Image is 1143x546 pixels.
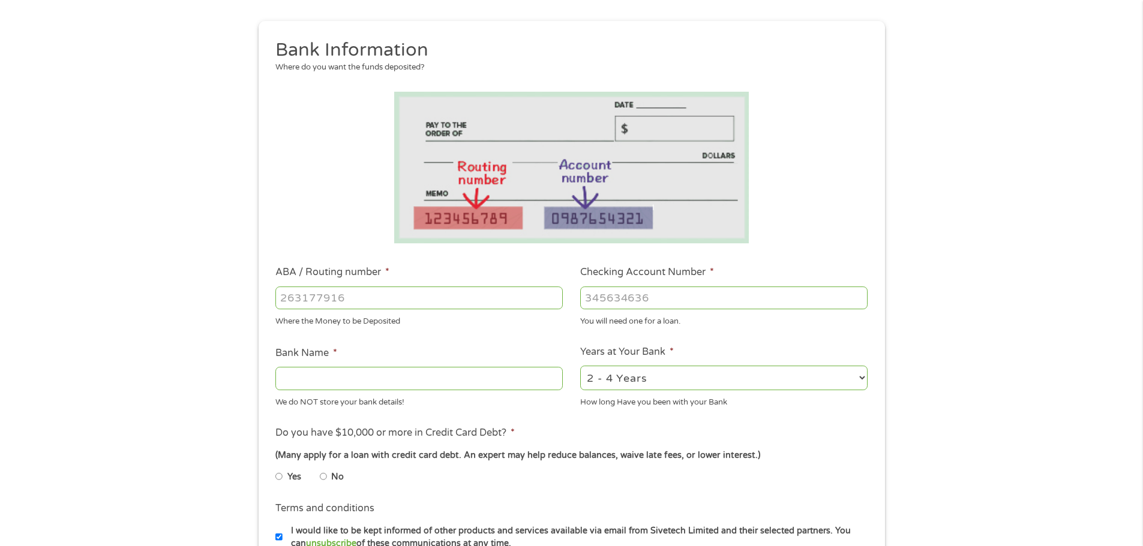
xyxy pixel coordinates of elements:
[275,449,867,462] div: (Many apply for a loan with credit card debt. An expert may help reduce balances, waive late fees...
[580,266,714,279] label: Checking Account Number
[580,392,868,408] div: How long Have you been with your Bank
[275,312,563,328] div: Where the Money to be Deposited
[275,62,859,74] div: Where do you want the funds deposited?
[287,470,301,484] label: Yes
[394,92,749,243] img: Routing number location
[580,312,868,328] div: You will need one for a loan.
[580,286,868,309] input: 345634636
[275,347,337,360] label: Bank Name
[275,392,563,408] div: We do NOT store your bank details!
[275,427,515,439] label: Do you have $10,000 or more in Credit Card Debt?
[331,470,344,484] label: No
[275,38,859,62] h2: Bank Information
[580,346,674,358] label: Years at Your Bank
[275,286,563,309] input: 263177916
[275,266,389,279] label: ABA / Routing number
[275,502,374,515] label: Terms and conditions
